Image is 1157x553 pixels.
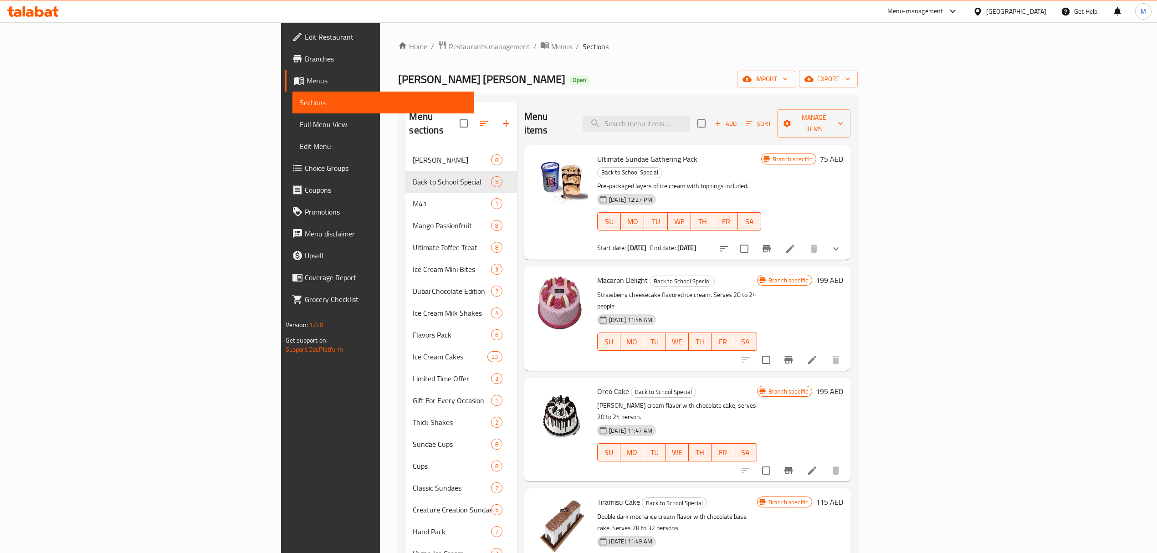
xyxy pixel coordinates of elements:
span: TU [647,335,662,348]
span: TH [692,446,708,459]
button: WE [666,333,689,351]
span: SU [601,215,617,228]
div: Dubai Chocolate Edition [413,286,491,297]
span: Back to School Special [413,176,491,187]
span: M [1141,6,1146,16]
a: Edit menu item [807,465,818,476]
span: [DATE] 11:46 AM [605,316,656,324]
span: Menus [551,41,572,52]
a: Menus [285,70,474,92]
a: Edit Menu [292,135,474,157]
button: import [737,71,795,87]
span: FR [718,215,734,228]
span: Branch specific [765,498,812,507]
div: [PERSON_NAME]8 [405,149,517,171]
span: SU [601,335,617,348]
h6: 199 AED [816,274,843,287]
div: items [491,526,502,537]
span: 2 [491,287,502,296]
div: items [491,395,502,406]
button: Branch-specific-item [778,460,799,481]
span: import [744,73,788,85]
button: TH [689,333,712,351]
div: Ultimate Toffee Treat8 [405,236,517,258]
svg: Show Choices [830,243,841,254]
button: delete [803,238,825,260]
span: FR [715,446,731,459]
div: Menu-management [887,6,943,17]
img: Macaron Delight [532,274,590,332]
span: Branch specific [769,155,816,164]
button: Branch-specific-item [778,349,799,371]
h6: 115 AED [816,496,843,508]
button: TH [691,212,714,230]
span: Back to School Special [650,276,714,287]
span: Branch specific [765,387,812,396]
span: TH [692,335,708,348]
div: Mango Passionfruit8 [405,215,517,236]
div: items [491,307,502,318]
span: [PERSON_NAME] [413,154,491,165]
button: MO [620,443,643,461]
button: FR [712,333,734,351]
span: 8 [491,221,502,230]
div: items [491,417,502,428]
button: WE [668,212,691,230]
span: SA [738,446,753,459]
span: Full Menu View [300,119,467,130]
span: Gift For Every Occasion [413,395,491,406]
div: items [491,198,502,209]
span: 1.0.0 [309,319,323,331]
div: Back to School Special [597,167,662,178]
a: Branches [285,48,474,70]
div: Cups8 [405,455,517,477]
h6: 75 AED [820,153,843,165]
span: End date: [650,242,676,254]
input: search [583,116,690,132]
button: Branch-specific-item [756,238,778,260]
span: Back to School Special [598,167,662,178]
span: FR [715,335,731,348]
a: Grocery Checklist [285,288,474,310]
span: TU [648,215,664,228]
div: Back to School Special [642,497,707,508]
span: Ultimate Toffee Treat [413,242,491,253]
div: Ice Cream Mini Bites [413,264,491,275]
span: [DATE] 11:47 AM [605,426,656,435]
div: [GEOGRAPHIC_DATA] [986,6,1046,16]
span: MO [625,215,640,228]
button: SA [738,212,761,230]
div: Ice Cream Mini Bites3 [405,258,517,280]
div: Creature Creation Sundae [413,504,491,515]
span: 8 [491,440,502,449]
button: SU [597,212,621,230]
span: Select to update [757,350,776,369]
span: Start date: [597,242,626,254]
button: SA [734,443,757,461]
li: / [533,41,537,52]
span: 7 [491,484,502,492]
p: Pre-packaged layers of ice cream with toppings included. [597,180,761,192]
span: WE [671,215,687,228]
div: Churros Sundae [413,154,491,165]
div: Limited Time Offer3 [405,368,517,389]
div: Limited Time Offer [413,373,491,384]
span: Oreo Cake [597,384,629,398]
button: TU [643,333,666,351]
span: Select section [692,114,711,133]
button: TH [689,443,712,461]
span: 8 [491,462,502,471]
span: [DATE] 12:27 PM [605,195,656,204]
div: Sundae Cups [413,439,491,450]
div: items [491,286,502,297]
span: Thick Shakes [413,417,491,428]
p: Strawberry cheesecake flavored ice cream. Serves 20 to 24 people [597,289,757,312]
span: Branches [305,53,467,64]
div: Classic Sundaes7 [405,477,517,499]
span: Back to School Special [642,498,706,508]
span: Classic Sundaes [413,482,491,493]
span: 2 [491,418,502,427]
div: Hand Pack7 [405,521,517,543]
a: Edit menu item [807,354,818,365]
